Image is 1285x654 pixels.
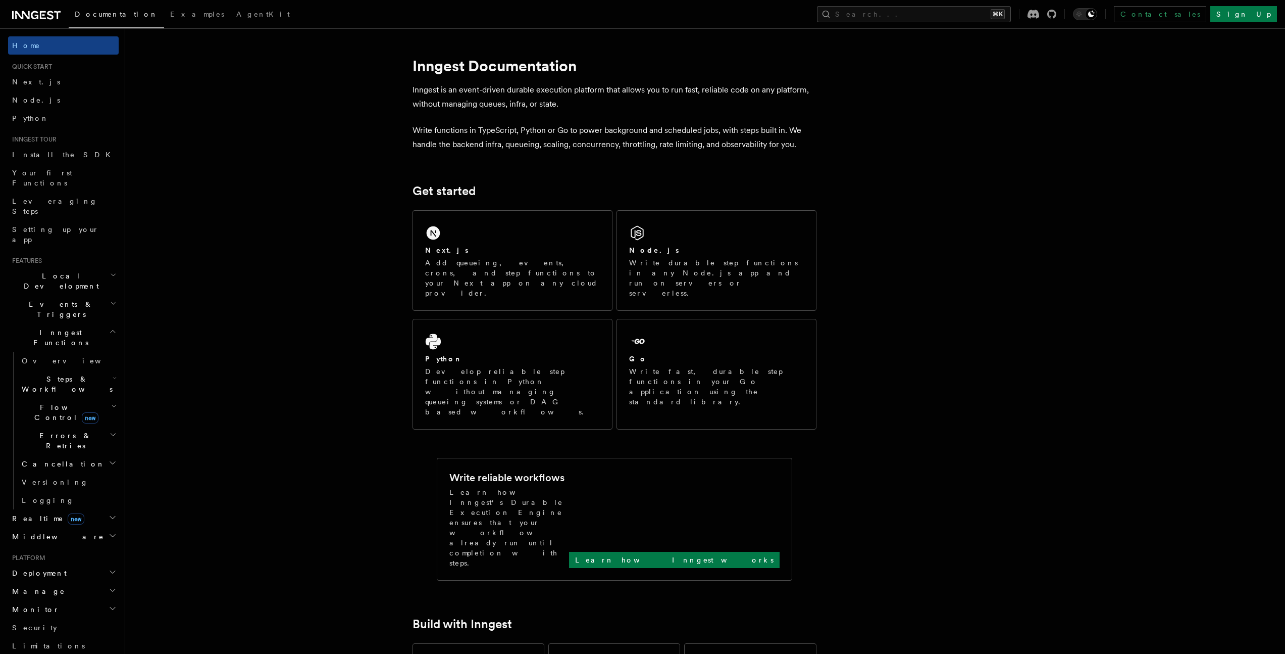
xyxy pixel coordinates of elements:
[18,374,113,394] span: Steps & Workflows
[164,3,230,27] a: Examples
[413,123,816,152] p: Write functions in TypeScript, Python or Go to power background and scheduled jobs, with steps bu...
[8,582,119,600] button: Manage
[12,151,117,159] span: Install the SDK
[12,624,57,632] span: Security
[18,427,119,455] button: Errors & Retries
[170,10,224,18] span: Examples
[8,323,119,352] button: Inngest Functions
[8,509,119,528] button: Realtimenew
[18,402,111,423] span: Flow Control
[18,473,119,491] a: Versioning
[8,73,119,91] a: Next.js
[75,10,158,18] span: Documentation
[82,412,98,424] span: new
[8,135,57,144] span: Inngest tour
[569,552,780,568] a: Learn how Inngest works
[629,366,804,407] p: Write fast, durable step functions in your Go application using the standard library.
[8,109,119,127] a: Python
[8,528,119,546] button: Middleware
[425,366,600,417] p: Develop reliable step functions in Python without managing queueing systems or DAG based workflows.
[68,513,84,525] span: new
[18,455,119,473] button: Cancellation
[8,295,119,323] button: Events & Triggers
[12,114,49,122] span: Python
[425,258,600,298] p: Add queueing, events, crons, and step functions to your Next app on any cloud provider.
[8,267,119,295] button: Local Development
[8,513,84,524] span: Realtime
[12,169,72,187] span: Your first Functions
[413,319,612,430] a: PythonDevelop reliable step functions in Python without managing queueing systems or DAG based wo...
[236,10,290,18] span: AgentKit
[8,328,109,348] span: Inngest Functions
[8,220,119,249] a: Setting up your app
[8,600,119,619] button: Monitor
[12,225,99,244] span: Setting up your app
[413,617,512,631] a: Build with Inngest
[1073,8,1097,20] button: Toggle dark mode
[575,555,774,565] p: Learn how Inngest works
[18,459,105,469] span: Cancellation
[8,586,65,596] span: Manage
[12,642,85,650] span: Limitations
[629,354,647,364] h2: Go
[425,245,469,255] h2: Next.js
[230,3,296,27] a: AgentKit
[8,164,119,192] a: Your first Functions
[449,487,569,568] p: Learn how Inngest's Durable Execution Engine ensures that your workflow already run until complet...
[8,257,42,265] span: Features
[8,271,110,291] span: Local Development
[8,192,119,220] a: Leveraging Steps
[69,3,164,28] a: Documentation
[8,532,104,542] span: Middleware
[8,146,119,164] a: Install the SDK
[1114,6,1206,22] a: Contact sales
[8,554,45,562] span: Platform
[991,9,1005,19] kbd: ⌘K
[22,496,74,504] span: Logging
[8,91,119,109] a: Node.js
[8,352,119,509] div: Inngest Functions
[12,78,60,86] span: Next.js
[22,357,126,365] span: Overview
[1210,6,1277,22] a: Sign Up
[616,319,816,430] a: GoWrite fast, durable step functions in your Go application using the standard library.
[18,370,119,398] button: Steps & Workflows
[817,6,1011,22] button: Search...⌘K
[8,564,119,582] button: Deployment
[18,491,119,509] a: Logging
[8,299,110,319] span: Events & Triggers
[22,478,88,486] span: Versioning
[413,57,816,75] h1: Inngest Documentation
[12,96,60,104] span: Node.js
[8,619,119,637] a: Security
[629,245,679,255] h2: Node.js
[8,604,60,615] span: Monitor
[629,258,804,298] p: Write durable step functions in any Node.js app and run on servers or serverless.
[425,354,462,364] h2: Python
[8,36,119,55] a: Home
[413,210,612,311] a: Next.jsAdd queueing, events, crons, and step functions to your Next app on any cloud provider.
[18,398,119,427] button: Flow Controlnew
[12,197,97,215] span: Leveraging Steps
[449,471,564,485] h2: Write reliable workflows
[8,568,67,578] span: Deployment
[413,83,816,111] p: Inngest is an event-driven durable execution platform that allows you to run fast, reliable code ...
[12,40,40,51] span: Home
[413,184,476,198] a: Get started
[18,352,119,370] a: Overview
[616,210,816,311] a: Node.jsWrite durable step functions in any Node.js app and run on servers or serverless.
[8,63,52,71] span: Quick start
[18,431,110,451] span: Errors & Retries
